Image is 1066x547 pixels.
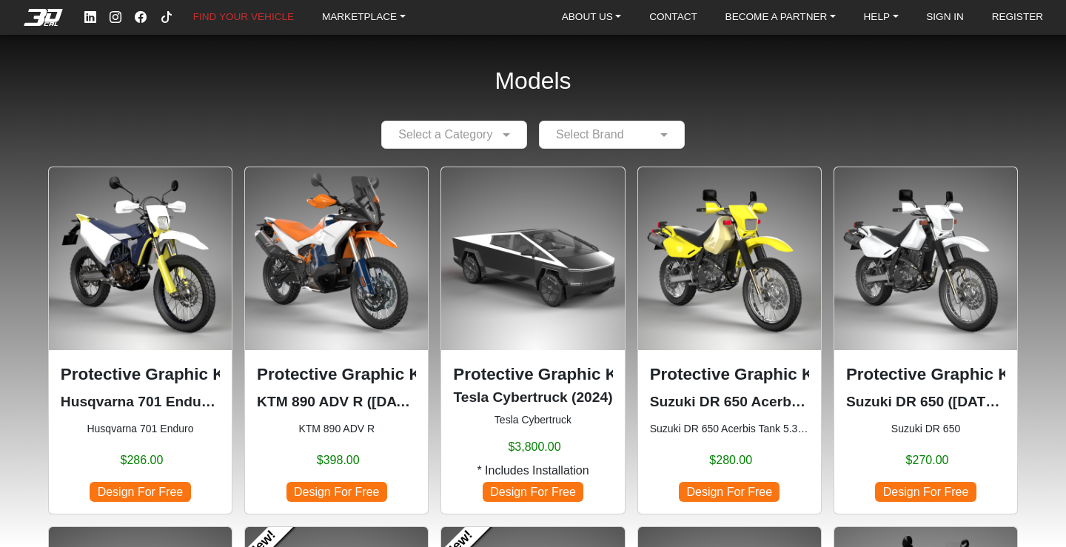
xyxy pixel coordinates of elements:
p: Protective Graphic Kit [846,362,1005,387]
a: MARKETPLACE [316,7,412,28]
img: 701 Enduronull2016-2024 [49,167,232,350]
span: * Includes Installation [477,462,589,480]
small: KTM 890 ADV R [257,421,416,437]
a: SIGN IN [920,7,970,28]
a: HELP [858,7,905,28]
span: $270.00 [906,452,949,469]
p: Husqvarna 701 Enduro (2016-2024) [61,392,220,413]
p: Tesla Cybertruck (2024) [453,387,612,409]
img: DR 650Acerbis Tank 5.3 Gl1996-2024 [638,167,821,350]
span: Design For Free [679,482,780,502]
img: Cybertrucknull2024 [441,167,624,350]
span: Design For Free [875,482,976,502]
a: REGISTER [986,7,1050,28]
div: Suzuki DR 650 [834,167,1018,514]
p: KTM 890 ADV R (2023-2025) [257,392,416,413]
p: Protective Graphic Kit [453,362,612,387]
h2: Models [495,47,571,115]
p: Protective Graphic Kit [61,362,220,387]
div: Suzuki DR 650 Acerbis Tank 5.3 Gl [637,167,822,514]
p: Protective Graphic Kit [650,362,809,387]
span: $3,800.00 [508,438,560,456]
span: $286.00 [121,452,164,469]
a: FIND YOUR VEHICLE [187,7,300,28]
img: 890 ADV R null2023-2025 [245,167,428,350]
span: $280.00 [709,452,752,469]
small: Husqvarna 701 Enduro [61,421,220,437]
small: Suzuki DR 650 [846,421,1005,437]
div: KTM 890 ADV R [244,167,429,514]
p: Suzuki DR 650 Acerbis Tank 5.3 Gl (1996-2024) [650,392,809,413]
span: Design For Free [483,482,583,502]
span: Design For Free [90,482,190,502]
small: Suzuki DR 650 Acerbis Tank 5.3 Gl [650,421,809,437]
span: $398.00 [317,452,360,469]
img: DR 6501996-2024 [834,167,1017,350]
span: Design For Free [286,482,387,502]
small: Tesla Cybertruck [453,412,612,428]
p: Protective Graphic Kit [257,362,416,387]
div: Husqvarna 701 Enduro [48,167,232,514]
div: Tesla Cybertruck [440,167,625,514]
p: Suzuki DR 650 (1996-2024) [846,392,1005,413]
a: BECOME A PARTNER [720,7,842,28]
a: ABOUT US [556,7,628,28]
a: CONTACT [643,7,703,28]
